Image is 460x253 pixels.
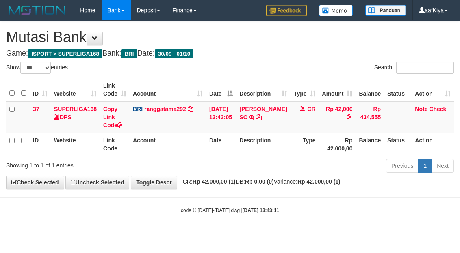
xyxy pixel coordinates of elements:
[6,29,454,45] h1: Mutasi Bank
[103,106,123,129] a: Copy Link Code
[291,78,319,101] th: Type: activate to sort column ascending
[30,78,51,101] th: ID: activate to sort column ascending
[386,159,419,173] a: Previous
[356,133,384,156] th: Balance
[100,133,130,156] th: Link Code
[412,133,454,156] th: Action
[245,178,274,185] strong: Rp 0,00 (0)
[356,78,384,101] th: Balance
[155,49,194,58] span: 30/09 - 01/10
[418,159,432,173] a: 1
[20,62,51,74] select: Showentries
[33,106,39,112] span: 37
[133,106,143,112] span: BRI
[291,133,319,156] th: Type
[51,133,100,156] th: Website
[412,78,454,101] th: Action: activate to sort column ascending
[188,106,193,112] a: Copy ranggatama292 to clipboard
[51,101,100,133] td: DPS
[193,178,236,185] strong: Rp 42.000,00 (1)
[100,78,130,101] th: Link Code: activate to sort column ascending
[130,78,206,101] th: Account: activate to sort column ascending
[319,101,356,133] td: Rp 42,000
[356,101,384,133] td: Rp 434,555
[266,5,307,16] img: Feedback.jpg
[429,106,446,112] a: Check
[384,133,412,156] th: Status
[121,49,137,58] span: BRI
[6,176,64,189] a: Check Selected
[206,133,236,156] th: Date
[297,178,341,185] strong: Rp 42.000,00 (1)
[206,101,236,133] td: [DATE] 13:43:05
[6,49,454,58] h4: Game: Bank: Date:
[319,5,353,16] img: Button%20Memo.svg
[415,106,427,112] a: Note
[374,62,454,74] label: Search:
[239,106,287,120] a: [PERSON_NAME] SO
[384,78,412,101] th: Status
[54,106,97,112] a: SUPERLIGA168
[307,106,315,112] span: CR
[256,114,262,120] a: Copy DEDEN AHMAD SO to clipboard
[130,133,206,156] th: Account
[181,208,279,213] small: code © [DATE]-[DATE] dwg |
[28,49,102,58] span: ISPORT > SUPERLIGA168
[432,159,454,173] a: Next
[319,78,356,101] th: Amount: activate to sort column ascending
[131,176,177,189] a: Toggle Descr
[365,5,406,16] img: panduan.png
[236,133,290,156] th: Description
[6,62,68,74] label: Show entries
[319,133,356,156] th: Rp 42.000,00
[65,176,129,189] a: Uncheck Selected
[144,106,186,112] a: ranggatama292
[179,178,341,185] span: CR: DB: Variance:
[396,62,454,74] input: Search:
[30,133,51,156] th: ID
[6,4,68,16] img: MOTION_logo.png
[243,208,279,213] strong: [DATE] 13:43:11
[51,78,100,101] th: Website: activate to sort column ascending
[6,158,186,169] div: Showing 1 to 1 of 1 entries
[236,78,290,101] th: Description: activate to sort column ascending
[347,114,352,120] a: Copy Rp 42,000 to clipboard
[206,78,236,101] th: Date: activate to sort column descending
